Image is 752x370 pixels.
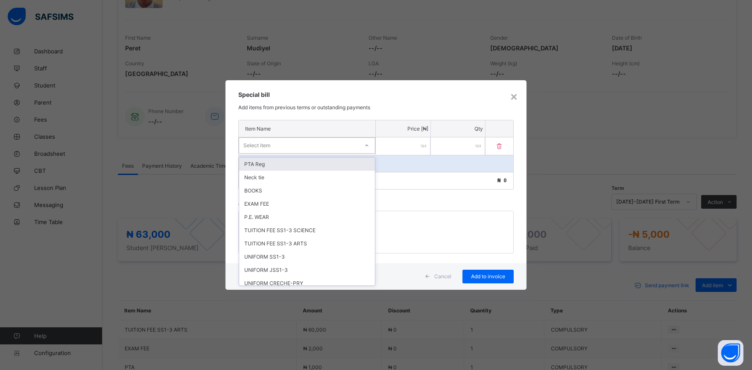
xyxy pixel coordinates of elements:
[510,89,518,103] div: ×
[718,340,743,366] button: Open asap
[378,125,428,132] p: Price [₦]
[433,125,483,132] p: Qty
[238,202,266,207] label: Comments
[239,171,375,184] div: Neck tie
[469,273,507,280] span: Add to invoice
[239,250,375,263] div: UNIFORM SS1-3
[239,197,375,210] div: EXAM FEE
[239,210,375,224] div: P.E. WEAR
[239,224,375,237] div: TUITION FEE SS1-3 SCIENCE
[434,273,451,280] span: Cancel
[238,104,513,111] p: Add items from previous terms or outstanding payments
[239,237,375,250] div: TUITION FEE SS1-3 ARTS
[497,178,507,184] span: ₦ 0
[239,263,375,277] div: UNIFORM JSS1-3
[239,277,375,290] div: UNIFORM CRECHE-PRY
[245,125,369,132] p: Item Name
[243,137,270,154] div: Select item
[238,91,513,98] h3: Special bill
[239,157,375,171] div: PTA Reg
[239,184,375,197] div: BOOKS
